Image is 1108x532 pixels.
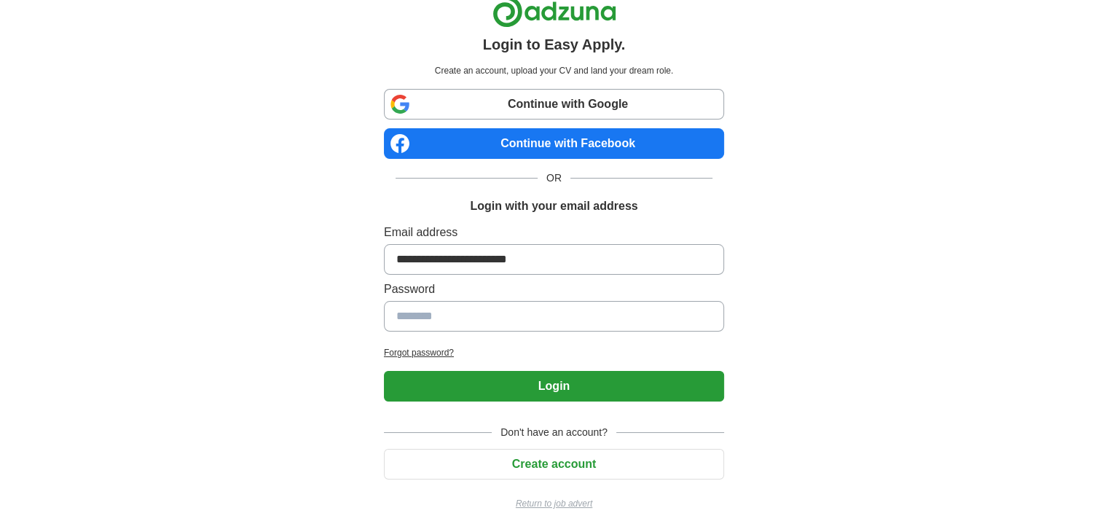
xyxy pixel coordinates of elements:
[384,346,724,359] a: Forgot password?
[470,197,637,215] h1: Login with your email address
[384,371,724,402] button: Login
[384,281,724,298] label: Password
[387,64,721,77] p: Create an account, upload your CV and land your dream role.
[384,128,724,159] a: Continue with Facebook
[384,497,724,510] a: Return to job advert
[492,425,616,440] span: Don't have an account?
[384,449,724,480] button: Create account
[384,458,724,470] a: Create account
[384,224,724,241] label: Email address
[384,89,724,120] a: Continue with Google
[483,34,626,55] h1: Login to Easy Apply.
[538,171,570,186] span: OR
